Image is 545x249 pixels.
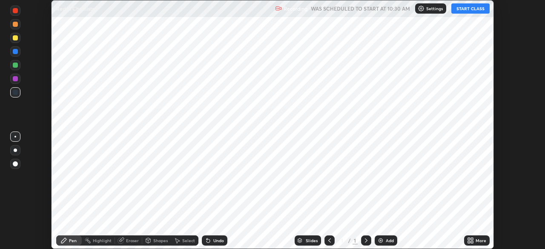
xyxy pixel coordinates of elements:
div: Shapes [153,238,168,243]
img: add-slide-button [377,237,384,244]
div: Eraser [126,238,139,243]
img: class-settings-icons [418,5,425,12]
img: recording.375f2c34.svg [275,5,282,12]
p: Settings [426,6,443,11]
button: START CLASS [451,3,490,14]
div: Pen [69,238,77,243]
p: Redox Chemistry [56,5,96,12]
div: Undo [213,238,224,243]
div: 1 [338,238,347,243]
div: / [348,238,351,243]
div: 1 [353,237,358,244]
div: Add [386,238,394,243]
div: More [476,238,486,243]
p: Recording [284,6,307,12]
h5: WAS SCHEDULED TO START AT 10:30 AM [311,5,410,12]
div: Slides [306,238,318,243]
div: Select [182,238,195,243]
div: Highlight [93,238,112,243]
